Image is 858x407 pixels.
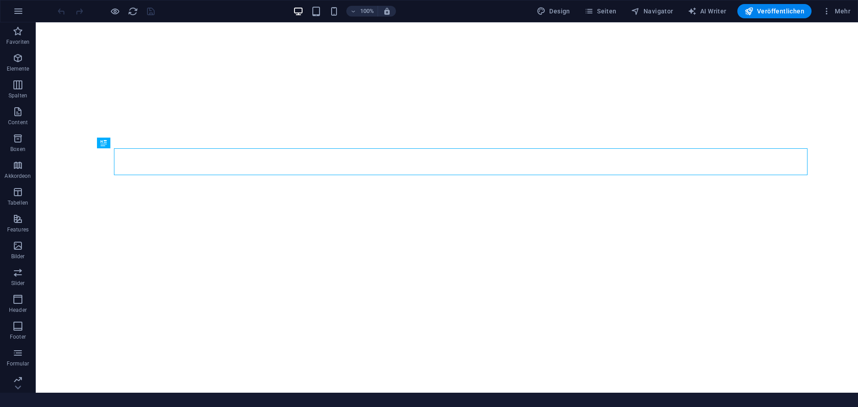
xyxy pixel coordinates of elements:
span: Mehr [822,7,850,16]
p: Favoriten [6,38,29,46]
button: Veröffentlichen [737,4,812,18]
button: Design [533,4,574,18]
p: Footer [10,333,26,340]
p: Bilder [11,253,25,260]
p: Slider [11,280,25,287]
span: Seiten [585,7,617,16]
p: Tabellen [8,199,28,206]
button: Mehr [819,4,854,18]
button: Seiten [581,4,620,18]
p: Header [9,306,27,314]
button: Klicke hier, um den Vorschau-Modus zu verlassen [109,6,120,17]
i: Bei Größenänderung Zoomstufe automatisch an das gewählte Gerät anpassen. [383,7,391,15]
button: AI Writer [684,4,730,18]
i: Seite neu laden [128,6,138,17]
button: 100% [346,6,378,17]
p: Spalten [8,92,27,99]
h6: 100% [360,6,374,17]
p: Formular [7,360,29,367]
p: Content [8,119,28,126]
span: Design [537,7,570,16]
div: Design (Strg+Alt+Y) [533,4,574,18]
p: Features [7,226,29,233]
button: reload [127,6,138,17]
span: AI Writer [688,7,727,16]
p: Boxen [10,146,25,153]
button: Navigator [627,4,677,18]
p: Elemente [7,65,29,72]
span: Veröffentlichen [744,7,804,16]
p: Akkordeon [4,172,31,180]
span: Navigator [631,7,673,16]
